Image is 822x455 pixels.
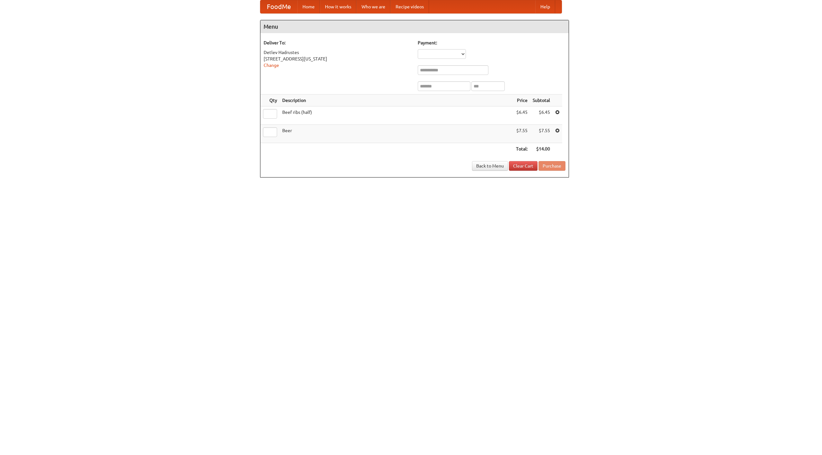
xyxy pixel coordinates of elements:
a: Home [297,0,320,13]
a: Recipe videos [390,0,429,13]
td: $7.55 [513,125,530,143]
a: Who we are [356,0,390,13]
th: Total: [513,143,530,155]
h5: Payment: [418,40,565,46]
a: Change [264,63,279,68]
h5: Deliver To: [264,40,411,46]
a: Clear Cart [509,161,538,171]
div: [STREET_ADDRESS][US_STATE] [264,56,411,62]
th: Description [280,95,513,106]
a: How it works [320,0,356,13]
td: Beef ribs (half) [280,106,513,125]
th: Subtotal [530,95,553,106]
h4: Menu [260,20,569,33]
th: Qty [260,95,280,106]
td: Beer [280,125,513,143]
a: Back to Menu [472,161,508,171]
td: $6.45 [530,106,553,125]
td: $7.55 [530,125,553,143]
a: FoodMe [260,0,297,13]
th: $14.00 [530,143,553,155]
th: Price [513,95,530,106]
a: Help [535,0,555,13]
button: Purchase [538,161,565,171]
div: Detlev Hadrustes [264,49,411,56]
td: $6.45 [513,106,530,125]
